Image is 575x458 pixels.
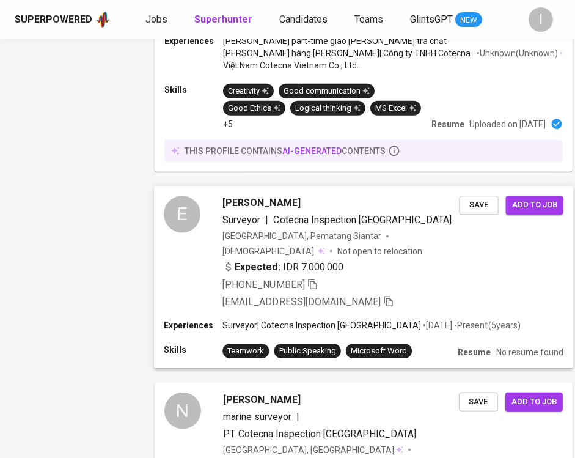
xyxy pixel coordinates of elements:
span: Save [465,199,492,213]
span: AI-generated [282,146,342,156]
span: [PERSON_NAME] [223,393,301,407]
span: Add to job [512,199,557,213]
div: I [529,7,553,32]
p: Resume [431,118,464,130]
p: Experiences [164,319,222,331]
div: [GEOGRAPHIC_DATA], Pematang Siantar [222,231,381,243]
span: Candidates [279,13,328,25]
b: Superhunter [194,13,252,25]
button: Add to job [506,196,563,215]
p: Skills [164,84,223,96]
div: Teamwork [227,345,264,357]
p: Skills [164,344,222,356]
p: No resume found [496,346,563,358]
div: Logical thinking [295,103,361,114]
div: Superpowered [15,13,92,27]
p: [PERSON_NAME] part-time giao [PERSON_NAME] tra chất [PERSON_NAME] hàng [PERSON_NAME] | Công ty TN... [223,35,475,72]
span: [EMAIL_ADDRESS][DOMAIN_NAME] [222,296,381,308]
div: N [164,393,201,429]
p: Resume [458,346,491,358]
p: Uploaded on [DATE] [469,118,546,130]
div: Good communication [284,86,370,97]
button: Save [459,393,498,412]
span: marine surveyor [223,411,291,423]
p: Not open to relocation [337,245,422,257]
button: Add to job [505,393,563,412]
div: Public Speaking [279,345,336,357]
a: Superpoweredapp logo [15,10,111,29]
span: GlintsGPT [410,13,453,25]
span: Jobs [145,13,167,25]
p: this profile contains contents [185,145,386,157]
div: Microsoft Word [351,345,407,357]
img: app logo [95,10,111,29]
button: Save [459,196,498,215]
span: Cotecna Inspection [GEOGRAPHIC_DATA] [274,215,452,226]
span: Add to job [511,395,557,409]
span: | [296,410,299,424]
span: [PHONE_NUMBER] [222,279,304,290]
div: E [164,196,200,233]
div: [GEOGRAPHIC_DATA], [GEOGRAPHIC_DATA] [223,444,403,456]
a: Jobs [145,12,170,28]
p: +5 [223,118,233,130]
a: Candidates [279,12,330,28]
div: Good Ethics [228,103,280,114]
span: [PERSON_NAME] [222,196,300,211]
span: PT. Cotecna Inspection [GEOGRAPHIC_DATA] [223,428,416,440]
a: Teams [354,12,386,28]
span: Surveyor [222,215,260,226]
a: Superhunter [194,12,255,28]
span: NEW [455,14,482,26]
span: Save [465,395,492,409]
span: Teams [354,13,383,25]
span: [DEMOGRAPHIC_DATA] [222,245,315,257]
div: MS Excel [375,103,416,114]
p: Surveyor | Cotecna Inspection [GEOGRAPHIC_DATA] [222,319,421,331]
p: Experiences [164,35,223,47]
a: E[PERSON_NAME]Surveyor|Cotecna Inspection [GEOGRAPHIC_DATA][GEOGRAPHIC_DATA], Pematang Siantar[DE... [155,187,573,368]
p: • Unknown ( Unknown ) [475,47,558,59]
b: Expected: [235,260,280,275]
p: • [DATE] - Present ( 5 years ) [421,319,520,331]
div: IDR 7.000.000 [222,260,343,275]
span: | [266,213,269,228]
div: Creativity [228,86,269,97]
a: GlintsGPT NEW [410,12,482,28]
